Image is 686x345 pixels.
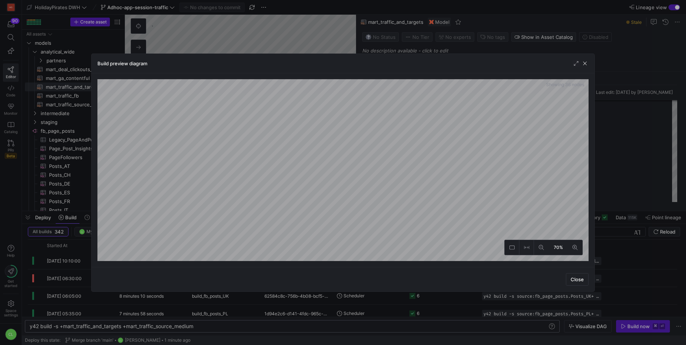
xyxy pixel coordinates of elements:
[549,240,568,255] button: 70%
[552,243,564,252] span: 70%
[571,276,584,282] span: Close
[566,273,589,286] button: Close
[97,60,147,66] h3: Build preview diagram
[546,82,586,87] span: Showing 36 nodes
